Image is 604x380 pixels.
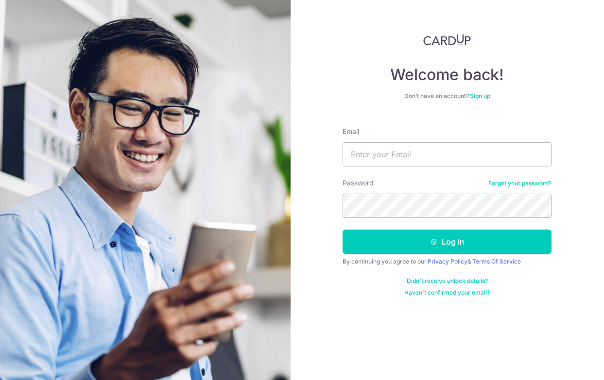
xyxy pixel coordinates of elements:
label: Email [343,127,359,136]
label: Password [343,178,374,188]
a: Privacy Policy [428,258,467,265]
div: Don’t have an account? [343,92,552,100]
a: Haven't confirmed your email? [404,289,490,297]
a: Sign up [470,92,490,99]
h4: Welcome back! [343,65,552,84]
input: Enter your Email [343,142,552,166]
a: Didn't receive unlock details? [407,277,488,285]
a: Forgot your password? [488,180,552,187]
div: By continuing you agree to our & [343,258,552,265]
img: CardUp Logo [423,34,471,46]
button: Log in [343,230,552,254]
a: Terms Of Service [472,258,521,265]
